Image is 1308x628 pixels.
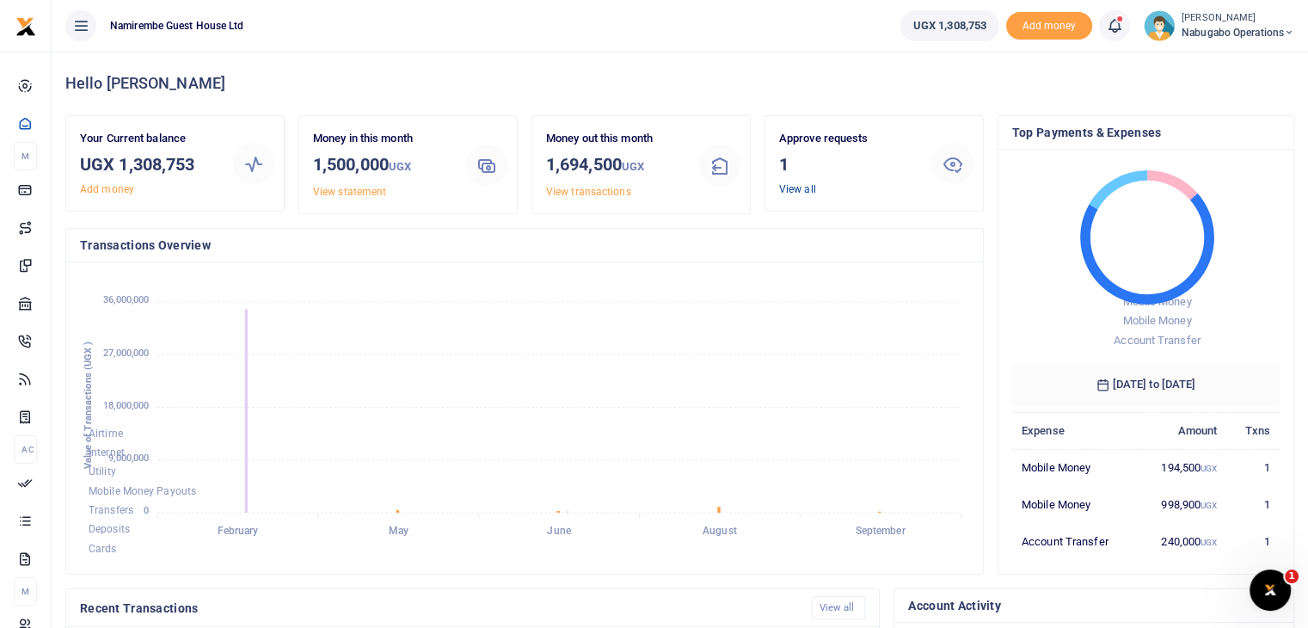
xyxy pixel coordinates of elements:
[1182,25,1294,40] span: Nabugabo operations
[1012,413,1138,450] th: Expense
[80,599,798,618] h4: Recent Transactions
[1227,413,1280,450] th: Txns
[89,543,117,555] span: Cards
[1012,450,1138,487] td: Mobile Money
[1144,10,1175,41] img: profile-user
[1182,11,1294,26] small: [PERSON_NAME]
[14,577,37,606] li: M
[1201,464,1217,473] small: UGX
[856,525,906,537] tspan: September
[144,506,149,517] tspan: 0
[108,453,149,464] tspan: 9,000,000
[1114,334,1201,347] span: Account Transfer
[103,400,149,411] tspan: 18,000,000
[547,525,571,537] tspan: June
[1138,450,1227,487] td: 194,500
[1012,364,1280,405] h6: [DATE] to [DATE]
[1285,570,1299,583] span: 1
[1201,501,1217,510] small: UGX
[1006,12,1092,40] span: Add money
[103,18,251,34] span: Namirembe Guest House Ltd
[389,525,408,537] tspan: May
[546,130,685,148] p: Money out this month
[89,524,130,536] span: Deposits
[313,151,452,180] h3: 1,500,000
[83,342,94,470] text: Value of Transactions (UGX )
[80,183,134,195] a: Add money
[15,16,36,37] img: logo-small
[1138,486,1227,523] td: 998,900
[1201,538,1217,547] small: UGX
[1006,18,1092,31] a: Add money
[1250,570,1291,611] iframe: Intercom live chat
[14,435,37,464] li: Ac
[1122,314,1191,327] span: Mobile Money
[908,596,1280,615] h4: Account Activity
[103,348,149,359] tspan: 27,000,000
[1012,123,1280,142] h4: Top Payments & Expenses
[80,151,219,177] h3: UGX 1,308,753
[313,186,386,198] a: View statement
[15,19,36,32] a: logo-small logo-large logo-large
[546,186,631,198] a: View transactions
[103,295,149,306] tspan: 36,000,000
[703,525,737,537] tspan: August
[14,142,37,170] li: M
[1138,413,1227,450] th: Amount
[313,130,452,148] p: Money in this month
[1122,295,1191,308] span: Mobile Money
[913,17,986,34] span: UGX 1,308,753
[1144,10,1294,41] a: profile-user [PERSON_NAME] Nabugabo operations
[389,160,411,173] small: UGX
[1012,523,1138,559] td: Account Transfer
[622,160,644,173] small: UGX
[779,183,816,195] a: View all
[812,596,866,619] a: View all
[89,428,123,440] span: Airtime
[900,10,999,41] a: UGX 1,308,753
[65,74,1294,93] h4: Hello [PERSON_NAME]
[1227,486,1280,523] td: 1
[779,130,918,148] p: Approve requests
[893,10,1006,41] li: Wallet ballance
[546,151,685,180] h3: 1,694,500
[80,236,969,255] h4: Transactions Overview
[89,504,133,516] span: Transfers
[1227,450,1280,487] td: 1
[89,485,196,497] span: Mobile Money Payouts
[89,466,116,478] span: Utility
[779,151,918,177] h3: 1
[218,525,259,537] tspan: February
[1006,12,1092,40] li: Toup your wallet
[1012,486,1138,523] td: Mobile Money
[1227,523,1280,559] td: 1
[80,130,219,148] p: Your Current balance
[1138,523,1227,559] td: 240,000
[89,446,125,459] span: Internet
